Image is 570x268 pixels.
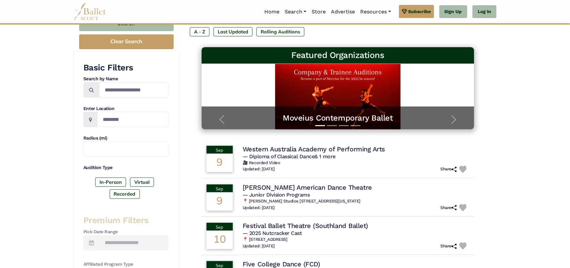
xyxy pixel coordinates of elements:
[243,166,275,172] h6: Updated: [DATE]
[83,135,168,142] h4: Radius (mi)
[207,231,233,249] div: 10
[440,205,457,211] h6: Share
[130,178,154,187] label: Virtual
[83,76,168,82] h4: Search by Name
[207,192,233,211] div: 9
[208,113,468,123] a: Moveius Contemporary Ballet
[399,5,434,18] a: Subscribe
[315,153,336,160] a: & 1 more
[309,5,328,19] a: Store
[440,166,457,172] h6: Share
[282,5,309,19] a: Search
[243,160,469,166] h6: 🎥 Recorded Video
[207,50,469,61] h3: Featured Organizations
[83,229,168,235] h4: Pick Date Range
[110,189,140,199] label: Recorded
[472,5,496,18] a: Log In
[243,199,469,204] h6: 📍 [PERSON_NAME] Studios [STREET_ADDRESS][US_STATE]
[328,5,358,19] a: Advertise
[243,183,372,192] h4: [PERSON_NAME] American Dance Theatre
[327,122,337,129] button: Slide 2
[315,122,325,129] button: Slide 1
[207,223,233,231] div: Sep
[83,105,168,112] h4: Enter Location
[262,5,282,19] a: Home
[83,215,168,226] h3: Premium Filters
[256,27,304,36] label: Rolling Auditions
[207,146,233,154] div: Sep
[95,178,126,187] label: In-Person
[243,221,368,230] h4: Festival Ballet Theatre (Southland Ballet)
[440,243,457,249] h6: Share
[213,27,252,36] label: Last Updated
[190,27,209,36] label: A - Z
[207,184,233,192] div: Sep
[243,153,336,160] span: — Diploma of Classical Dance
[243,192,310,198] span: — Junior Division Programs
[351,122,361,129] button: Slide 4
[243,237,469,242] h6: 📍 [STREET_ADDRESS]
[339,122,349,129] button: Slide 3
[402,8,407,15] img: gem.svg
[83,62,168,73] h3: Basic Filters
[243,230,302,236] span: — 2025 Nutcracker Cast
[243,145,385,153] h4: Western Australia Academy of Performing Arts
[408,8,431,15] span: Subscribe
[243,243,275,249] h6: Updated: [DATE]
[79,34,174,49] button: Clear Search
[99,82,168,98] input: Search by names...
[358,5,393,19] a: Resources
[83,164,168,171] h4: Audition Type
[97,112,168,127] input: Location
[207,154,233,172] div: 9
[83,261,168,268] h4: Affiliated Program Type
[243,205,275,211] h6: Updated: [DATE]
[439,5,467,18] a: Sign Up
